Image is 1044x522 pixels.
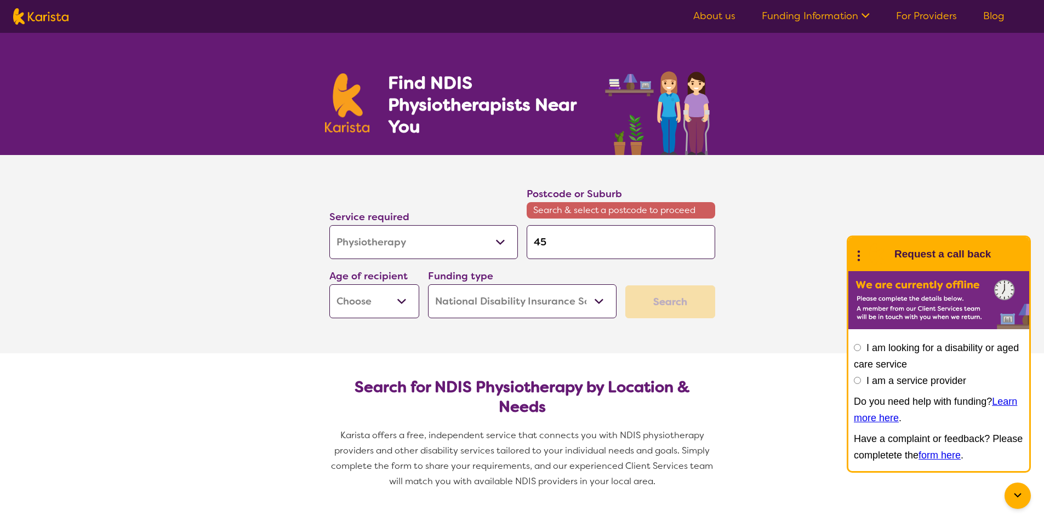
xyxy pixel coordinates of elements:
span: Search & select a postcode to proceed [527,202,715,219]
h1: Request a call back [894,246,991,262]
a: About us [693,9,735,22]
img: Karista logo [325,73,370,133]
p: Do you need help with funding? . [854,393,1024,426]
a: Funding Information [762,9,870,22]
label: Service required [329,210,409,223]
p: Karista offers a free, independent service that connects you with NDIS physiotherapy providers an... [325,428,720,489]
h2: Search for NDIS Physiotherapy by Location & Needs [338,377,706,417]
img: Karista offline chat form to request call back [848,271,1029,329]
a: form here [919,450,961,461]
img: Karista logo [13,8,69,25]
label: Postcode or Suburb [527,187,622,200]
h1: Find NDIS Physiotherapists Near You [388,72,591,137]
label: Funding type [428,269,493,283]
label: Age of recipient [329,269,408,283]
a: Blog [983,9,1005,22]
a: For Providers [896,9,957,22]
p: Have a complaint or feedback? Please completete the . [854,431,1024,463]
label: I am a service provider [866,375,966,386]
label: I am looking for a disability or aged care service [854,342,1019,370]
img: physiotherapy [602,59,719,155]
img: Karista [866,243,888,265]
input: Type [527,225,715,259]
